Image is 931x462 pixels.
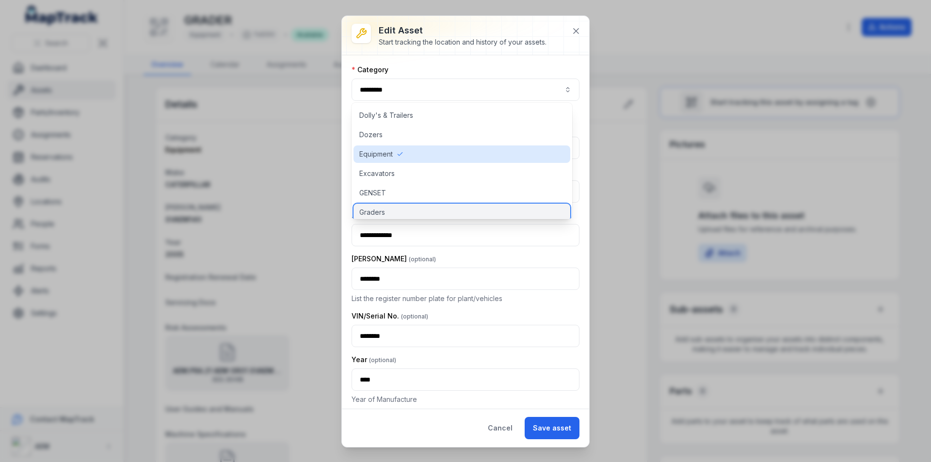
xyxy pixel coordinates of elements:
button: Save asset [525,417,579,439]
span: Graders [359,207,385,217]
span: GENSET [359,188,386,198]
h3: Edit asset [379,24,546,37]
label: VIN/Serial No. [352,311,428,321]
label: Year [352,355,396,365]
span: Equipment [359,149,393,159]
p: Year of Manufacture [352,395,579,404]
span: Dolly's & Trailers [359,111,413,120]
p: List the register number plate for plant/vehicles [352,294,579,303]
label: Category [352,65,388,75]
span: Excavators [359,169,395,178]
label: [PERSON_NAME] [352,254,436,264]
button: Cancel [480,417,521,439]
span: Dozers [359,130,383,140]
div: Start tracking the location and history of your assets. [379,37,546,47]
